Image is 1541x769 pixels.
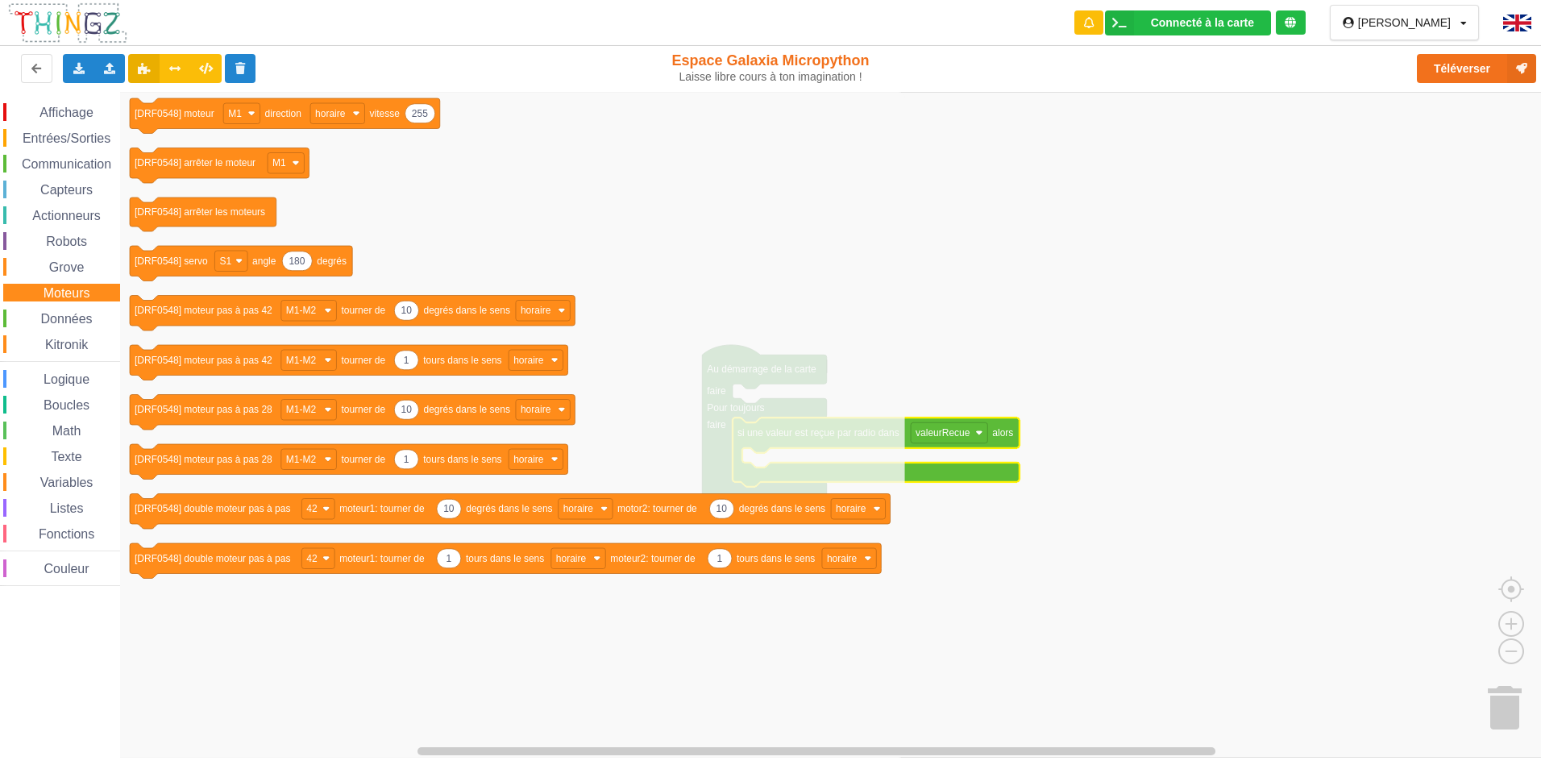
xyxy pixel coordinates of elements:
[636,70,905,84] div: Laisse libre cours à ton imagination !
[135,206,265,218] text: [DRF0548] arrêter les moteurs
[369,108,400,119] text: vitesse
[446,553,451,564] text: 1
[521,305,551,316] text: horaire
[135,108,214,119] text: [DRF0548] moteur
[513,355,544,366] text: horaire
[47,260,87,274] span: Grove
[443,503,455,514] text: 10
[737,553,815,564] text: tours dans le sens
[412,108,428,119] text: 255
[30,209,103,222] span: Actionneurs
[827,553,858,564] text: horaire
[513,454,544,465] text: horaire
[339,553,425,564] text: moteur1: tourner de
[135,157,255,168] text: [DRF0548] arrêter le moteur
[315,108,346,119] text: horaire
[252,256,276,267] text: angle
[219,256,231,267] text: S1
[37,106,95,119] span: Affichage
[610,553,696,564] text: moteur2: tourner de
[1417,54,1536,83] button: Téléverser
[423,355,501,366] text: tours dans le sens
[135,454,272,465] text: [DRF0548] moteur pas à pas 28
[135,256,208,267] text: [DRF0548] servo
[135,355,272,366] text: [DRF0548] moteur pas à pas 42
[41,398,92,412] span: Boucles
[265,108,301,119] text: direction
[306,553,318,564] text: 42
[404,454,409,465] text: 1
[404,355,409,366] text: 1
[1276,10,1306,35] div: Tu es connecté au serveur de création de Thingz
[916,427,970,439] text: valeurRecue
[466,553,544,564] text: tours dans le sens
[401,404,412,415] text: 10
[50,424,84,438] span: Math
[44,235,89,248] span: Robots
[424,404,510,415] text: degrés dans le sens
[38,476,96,489] span: Variables
[41,372,92,386] span: Logique
[401,305,412,316] text: 10
[341,355,385,366] text: tourner de
[20,131,113,145] span: Entrées/Sorties
[341,404,385,415] text: tourner de
[289,256,305,267] text: 180
[424,305,510,316] text: degrés dans le sens
[42,562,92,576] span: Couleur
[717,503,728,514] text: 10
[341,305,385,316] text: tourner de
[7,2,128,44] img: thingz_logo.png
[41,286,93,300] span: Moteurs
[341,454,385,465] text: tourner de
[1105,10,1271,35] div: Ta base fonctionne bien !
[836,503,866,514] text: horaire
[48,501,86,515] span: Listes
[636,52,905,84] div: Espace Galaxia Micropython
[1151,17,1254,28] div: Connecté à la carte
[135,404,272,415] text: [DRF0548] moteur pas à pas 28
[563,503,594,514] text: horaire
[286,355,317,366] text: M1-M2
[992,427,1013,439] text: alors
[739,503,825,514] text: degrés dans le sens
[135,553,290,564] text: [DRF0548] double moteur pas à pas
[423,454,501,465] text: tours dans le sens
[228,108,242,119] text: M1
[466,503,552,514] text: degrés dans le sens
[135,503,290,514] text: [DRF0548] double moteur pas à pas
[135,305,272,316] text: [DRF0548] moteur pas à pas 42
[43,338,90,351] span: Kitronik
[317,256,347,267] text: degrés
[1503,15,1531,31] img: gb.png
[1358,17,1451,28] div: [PERSON_NAME]
[306,503,318,514] text: 42
[286,305,317,316] text: M1-M2
[286,404,317,415] text: M1-M2
[272,157,286,168] text: M1
[556,553,587,564] text: horaire
[36,527,97,541] span: Fonctions
[39,312,95,326] span: Données
[339,503,425,514] text: moteur1: tourner de
[19,157,114,171] span: Communication
[38,183,95,197] span: Capteurs
[717,553,723,564] text: 1
[286,454,317,465] text: M1-M2
[617,503,697,514] text: motor2: tourner de
[521,404,551,415] text: horaire
[48,450,84,463] span: Texte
